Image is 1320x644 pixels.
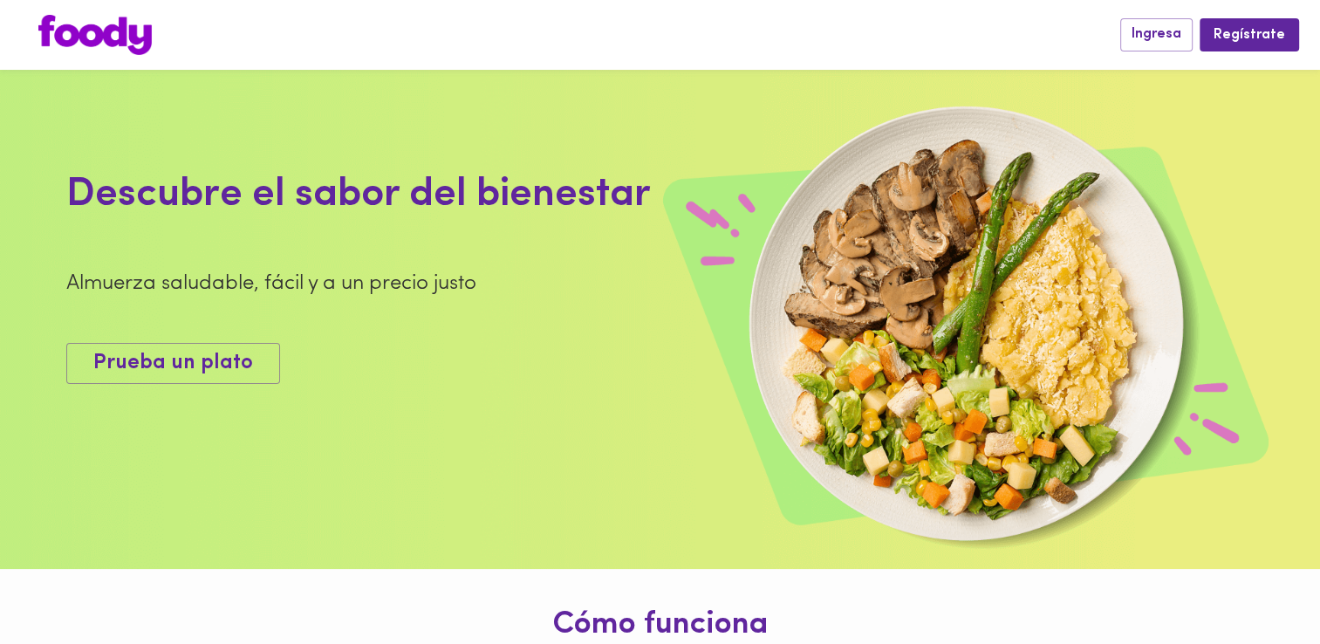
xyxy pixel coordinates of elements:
span: Regístrate [1214,27,1285,44]
div: Descubre el sabor del bienestar [66,167,858,224]
span: Prueba un plato [93,351,253,376]
img: logo.png [38,15,152,55]
button: Regístrate [1200,18,1299,51]
div: Almuerza saludable, fácil y a un precio justo [66,269,858,298]
button: Prueba un plato [66,343,280,384]
button: Ingresa [1120,18,1193,51]
h1: Cómo funciona [13,608,1307,643]
iframe: Messagebird Livechat Widget [1219,543,1303,627]
span: Ingresa [1132,26,1181,43]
